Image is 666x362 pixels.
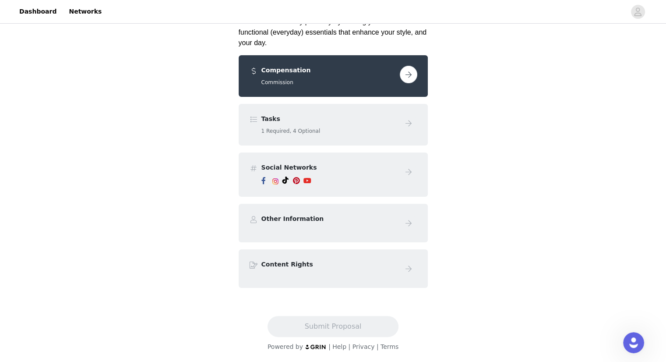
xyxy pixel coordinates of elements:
[239,55,428,97] div: Compensation
[352,343,375,350] a: Privacy
[261,163,396,172] h4: Social Networks
[377,343,379,350] span: |
[261,214,396,224] h4: Other Information
[328,343,331,350] span: |
[305,344,327,350] img: logo
[239,249,428,288] div: Content Rights
[261,260,396,269] h4: Content Rights
[348,343,350,350] span: |
[239,204,428,242] div: Other Information
[261,114,396,124] h4: Tasks
[239,153,428,197] div: Social Networks
[63,2,107,21] a: Networks
[261,78,396,86] h5: Commission
[272,178,279,185] img: Instagram Icon
[623,332,644,353] iframe: Intercom live chat
[14,2,62,21] a: Dashboard
[261,127,396,135] h5: 1 Required, 4 Optional
[332,343,346,350] a: Help
[261,66,396,75] h4: Compensation
[268,316,398,337] button: Submit Proposal
[381,343,398,350] a: Terms
[634,5,642,19] div: avatar
[239,104,428,146] div: Tasks
[268,343,303,350] span: Powered by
